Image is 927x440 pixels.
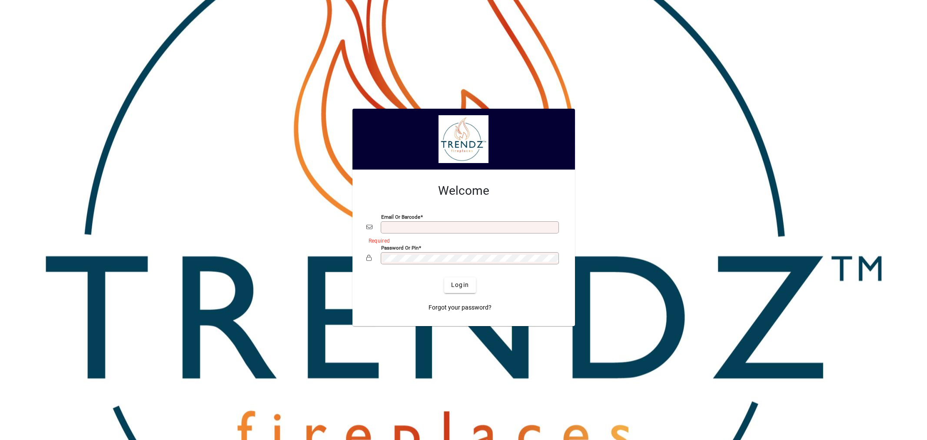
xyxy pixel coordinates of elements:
h2: Welcome [366,183,561,198]
span: Forgot your password? [429,303,492,312]
mat-error: Required [369,236,554,245]
a: Forgot your password? [425,300,495,316]
button: Login [444,277,476,293]
mat-label: Password or Pin [381,244,419,250]
span: Login [451,280,469,290]
mat-label: Email or Barcode [381,213,420,220]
